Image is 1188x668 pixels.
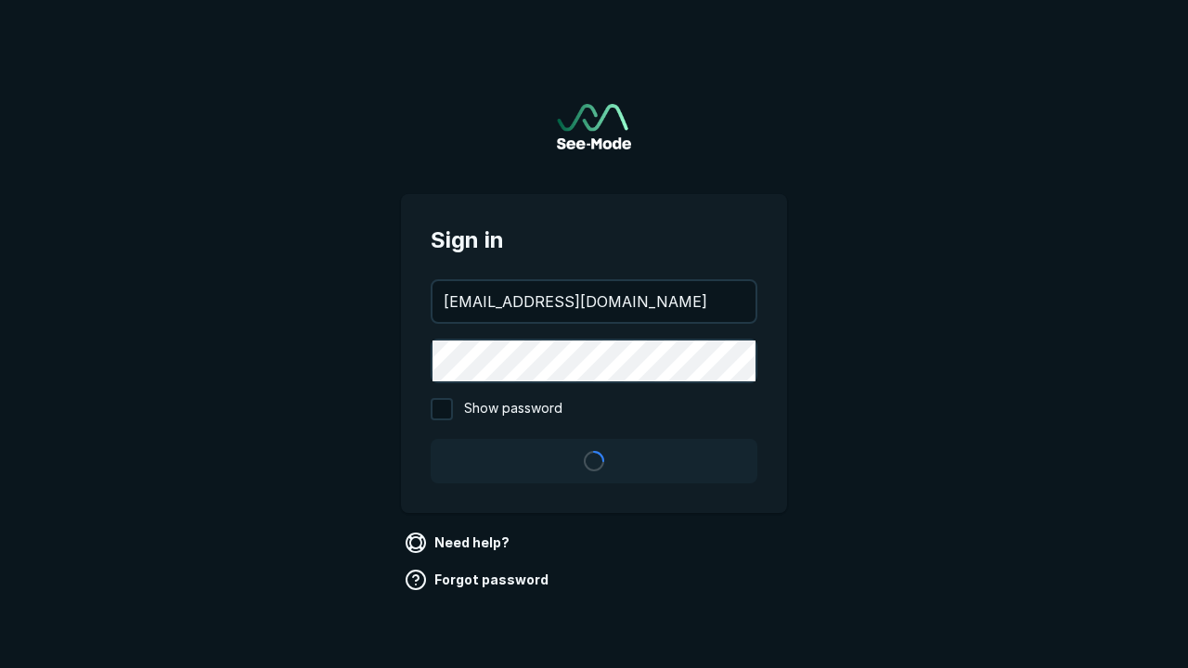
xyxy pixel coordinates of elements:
span: Sign in [431,224,757,257]
img: See-Mode Logo [557,104,631,149]
a: Forgot password [401,565,556,595]
a: Need help? [401,528,517,558]
a: Go to sign in [557,104,631,149]
span: Show password [464,398,562,420]
input: your@email.com [433,281,755,322]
